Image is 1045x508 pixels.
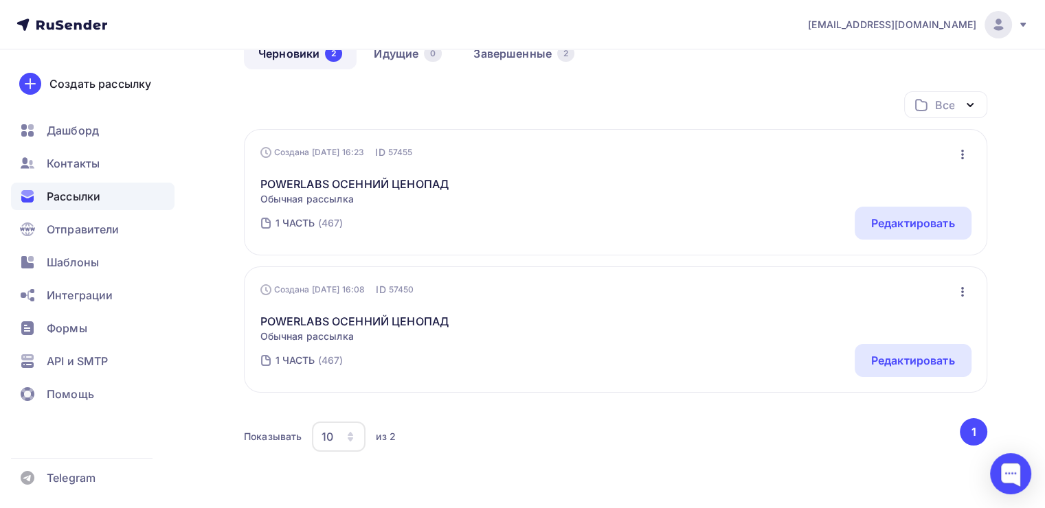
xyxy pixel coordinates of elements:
[960,418,987,446] button: Go to page 1
[47,320,87,336] span: Формы
[935,97,954,113] div: Все
[11,150,175,177] a: Контакты
[274,349,345,371] a: 1 ЧАСТЬ (467)
[359,38,456,69] a: Идущие0
[11,314,175,342] a: Формы
[47,287,113,303] span: Интеграции
[47,353,108,369] span: API и SMTP
[808,18,976,32] span: [EMAIL_ADDRESS][DOMAIN_NAME]
[47,254,99,270] span: Шаблоны
[311,421,366,452] button: 10
[958,418,988,446] ul: Pagination
[276,354,315,367] div: 1 ЧАСТЬ
[389,283,414,297] span: 57450
[260,176,449,192] a: POWERLABS ОСЕННИЙ ЦЕНОПАД
[317,354,343,367] div: (467)
[260,313,449,330] a: POWERLABS ОСЕННИЙ ЦЕНОПАД
[244,430,302,443] div: Показывать
[375,146,385,159] span: ID
[11,117,175,144] a: Дашборд
[871,215,955,231] div: Редактировать
[317,216,343,230] div: (467)
[459,38,589,69] a: Завершенные2
[260,192,449,206] span: Обычная рассылка
[322,428,333,445] div: 10
[557,45,574,62] div: 2
[260,147,365,158] div: Создана [DATE] 16:23
[244,38,357,69] a: Черновики2
[47,155,100,172] span: Контакты
[260,330,449,343] span: Обычная рассылка
[325,45,342,62] div: 2
[808,11,1029,38] a: [EMAIL_ADDRESS][DOMAIN_NAME]
[47,188,100,205] span: Рассылки
[276,216,315,230] div: 1 ЧАСТЬ
[47,122,99,139] span: Дашборд
[376,283,385,297] span: ID
[47,470,95,486] span: Telegram
[11,216,175,243] a: Отправители
[11,249,175,276] a: Шаблоны
[11,183,175,210] a: Рассылки
[376,430,396,443] div: из 2
[260,284,366,295] div: Создана [DATE] 16:08
[871,352,955,369] div: Редактировать
[49,76,151,92] div: Создать рассылку
[424,45,442,62] div: 0
[904,91,987,118] button: Все
[47,386,94,402] span: Помощь
[388,146,413,159] span: 57455
[47,221,120,238] span: Отправители
[274,212,345,234] a: 1 ЧАСТЬ (467)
